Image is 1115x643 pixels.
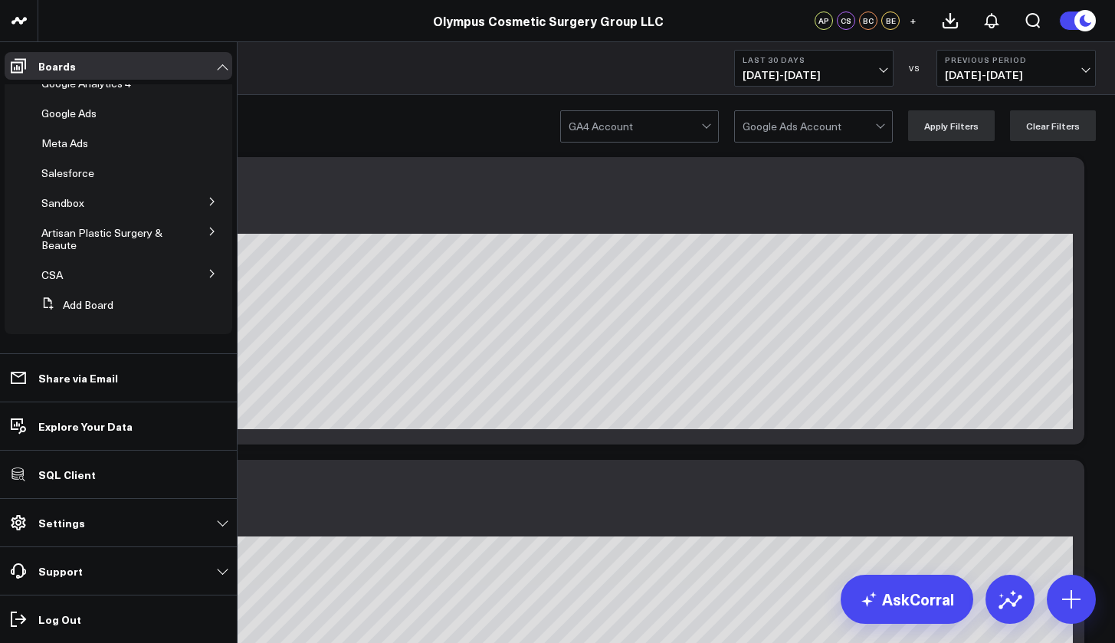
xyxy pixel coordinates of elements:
[5,461,232,488] a: SQL Client
[815,11,833,30] div: AP
[901,64,929,73] div: VS
[38,372,118,384] p: Share via Email
[41,167,94,179] a: Salesforce
[41,137,88,149] a: Meta Ads
[903,11,922,30] button: +
[837,11,855,30] div: CS
[38,420,133,432] p: Explore Your Data
[41,106,97,120] span: Google Ads
[69,221,1073,234] div: Previous: 110.07K
[41,225,162,252] span: Artisan Plastic Surgery & Beaute
[41,166,94,180] span: Salesforce
[881,11,900,30] div: BE
[734,50,894,87] button: Last 30 Days[DATE]-[DATE]
[936,50,1096,87] button: Previous Period[DATE]-[DATE]
[5,605,232,633] a: Log Out
[38,517,85,529] p: Settings
[41,267,63,282] span: CSA
[38,468,96,481] p: SQL Client
[35,291,113,319] button: Add Board
[433,12,664,29] a: Olympus Cosmetic Surgery Group LLC
[945,55,1087,64] b: Previous Period
[38,60,76,72] p: Boards
[41,107,97,120] a: Google Ads
[743,55,885,64] b: Last 30 Days
[859,11,877,30] div: BC
[1010,110,1096,141] button: Clear Filters
[41,197,84,209] a: Sandbox
[41,77,131,90] a: Google Analytics 4
[908,110,995,141] button: Apply Filters
[69,524,1073,536] div: Previous: 74.89K
[743,69,885,81] span: [DATE] - [DATE]
[41,227,168,251] a: Artisan Plastic Surgery & Beaute
[945,69,1087,81] span: [DATE] - [DATE]
[38,613,81,625] p: Log Out
[41,195,84,210] span: Sandbox
[41,136,88,150] span: Meta Ads
[38,565,83,577] p: Support
[841,575,973,624] a: AskCorral
[910,15,917,26] span: +
[41,269,63,281] a: CSA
